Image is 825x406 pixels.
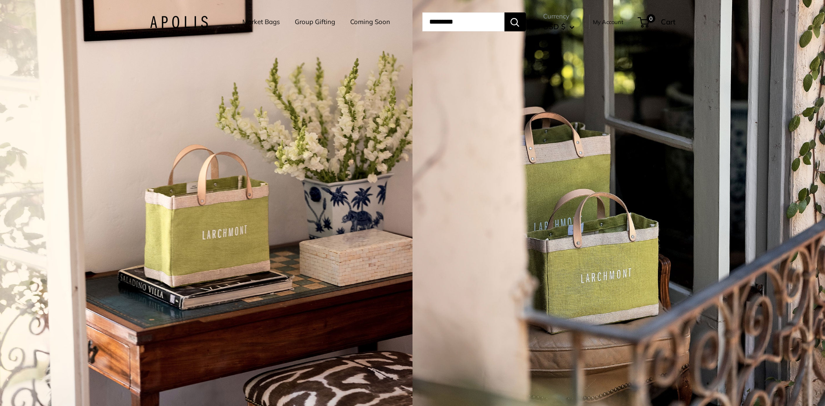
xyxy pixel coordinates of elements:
span: Cart [661,17,675,26]
a: Group Gifting [295,16,335,28]
a: My Account [593,17,623,27]
a: 0 Cart [639,15,675,29]
a: Coming Soon [350,16,390,28]
input: Search... [422,12,504,31]
span: USD $ [543,22,565,31]
a: Market Bags [242,16,280,28]
span: Currency [543,10,574,22]
button: USD $ [543,20,574,34]
button: Search [504,12,526,31]
span: 0 [646,14,655,23]
img: Apolis [150,16,208,28]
